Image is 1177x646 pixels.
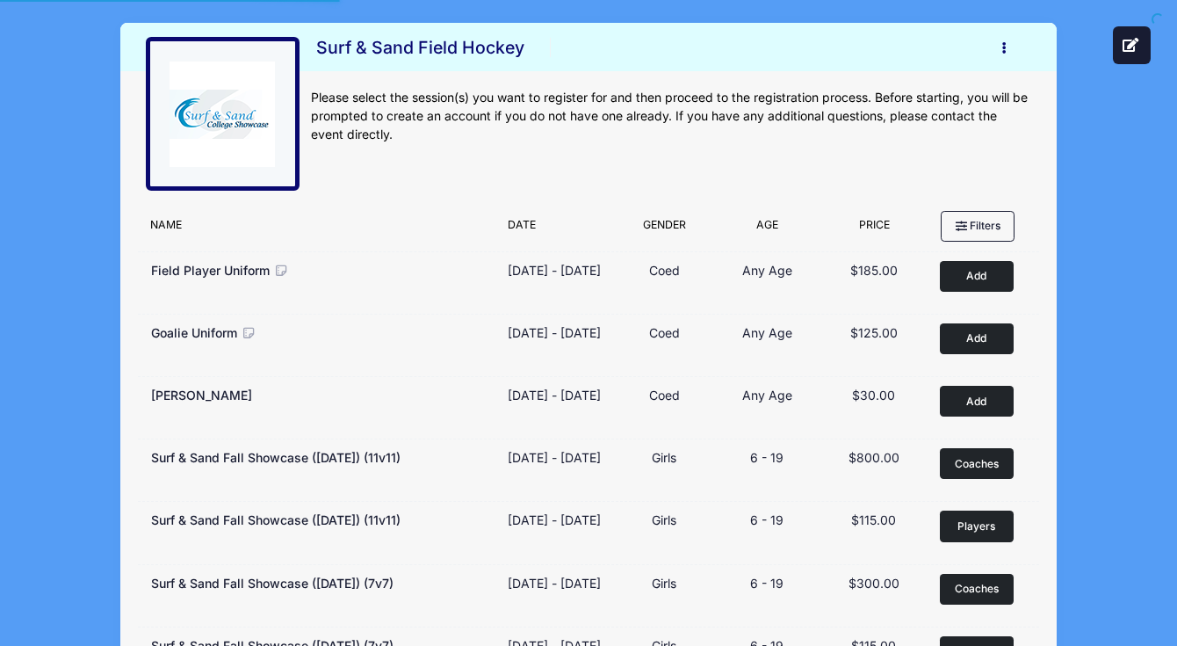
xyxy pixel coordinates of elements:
span: Surf & Sand Fall Showcase ([DATE]) (11v11) [151,512,401,527]
span: Coaches [955,581,999,597]
button: Coaches [940,574,1014,605]
button: Coaches [940,448,1014,479]
span: Players [957,519,995,534]
div: [DATE] - [DATE] [508,511,601,529]
span: $800.00 [848,450,899,465]
span: Coed [649,263,680,278]
span: Field Player Uniform [151,263,270,278]
div: [DATE] - [DATE] [508,574,601,592]
span: Coed [649,325,680,340]
span: Any Age [742,388,792,403]
span: $125.00 [850,325,898,340]
span: $185.00 [850,263,898,278]
span: Coed [649,388,680,403]
div: Name [141,217,499,242]
div: [DATE] - [DATE] [508,323,601,342]
div: [DATE] - [DATE] [508,261,601,279]
div: Price [821,217,928,242]
span: Any Age [742,325,792,340]
button: Players [940,511,1014,541]
span: 6 - 19 [750,512,783,527]
div: [DATE] - [DATE] [508,448,601,467]
span: Any Age [742,263,792,278]
div: Age [713,217,820,242]
span: Goalie Uniform [151,325,237,340]
div: Gender [616,217,714,242]
span: Girls [652,576,676,591]
div: Date [499,217,615,242]
div: Please select the session(s) you want to register for and then proceed to the registration proces... [311,89,1031,144]
img: logo [170,62,275,167]
span: Girls [652,512,676,527]
span: Surf & Sand Fall Showcase ([DATE]) (7v7) [151,576,394,591]
button: Add [940,261,1014,292]
span: [PERSON_NAME] [151,388,252,403]
span: Surf & Sand Fall Showcase ([DATE]) (11v11) [151,450,401,465]
span: $300.00 [848,576,899,591]
span: 6 - 19 [750,450,783,465]
span: Girls [652,450,676,465]
button: Add [940,323,1014,354]
span: $30.00 [852,388,895,403]
span: Coaches [955,456,999,472]
span: $115.00 [851,512,896,527]
h1: Surf & Sand Field Hockey [311,33,531,63]
span: 6 - 19 [750,576,783,591]
button: Add [940,386,1014,417]
button: Filters [941,211,1015,241]
div: [DATE] - [DATE] [508,386,601,404]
